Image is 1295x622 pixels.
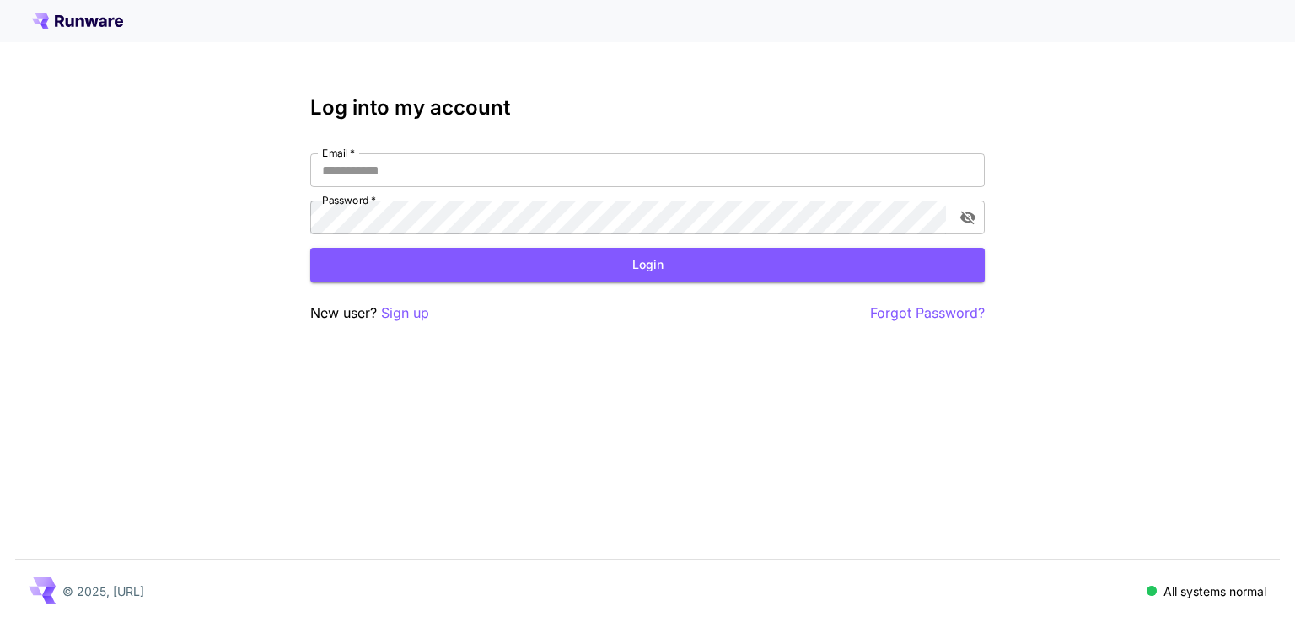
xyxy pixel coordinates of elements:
[310,96,985,120] h3: Log into my account
[1163,582,1266,600] p: All systems normal
[322,193,376,207] label: Password
[310,248,985,282] button: Login
[381,303,429,324] button: Sign up
[870,303,985,324] button: Forgot Password?
[62,582,144,600] p: © 2025, [URL]
[310,303,429,324] p: New user?
[953,202,983,233] button: toggle password visibility
[322,146,355,160] label: Email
